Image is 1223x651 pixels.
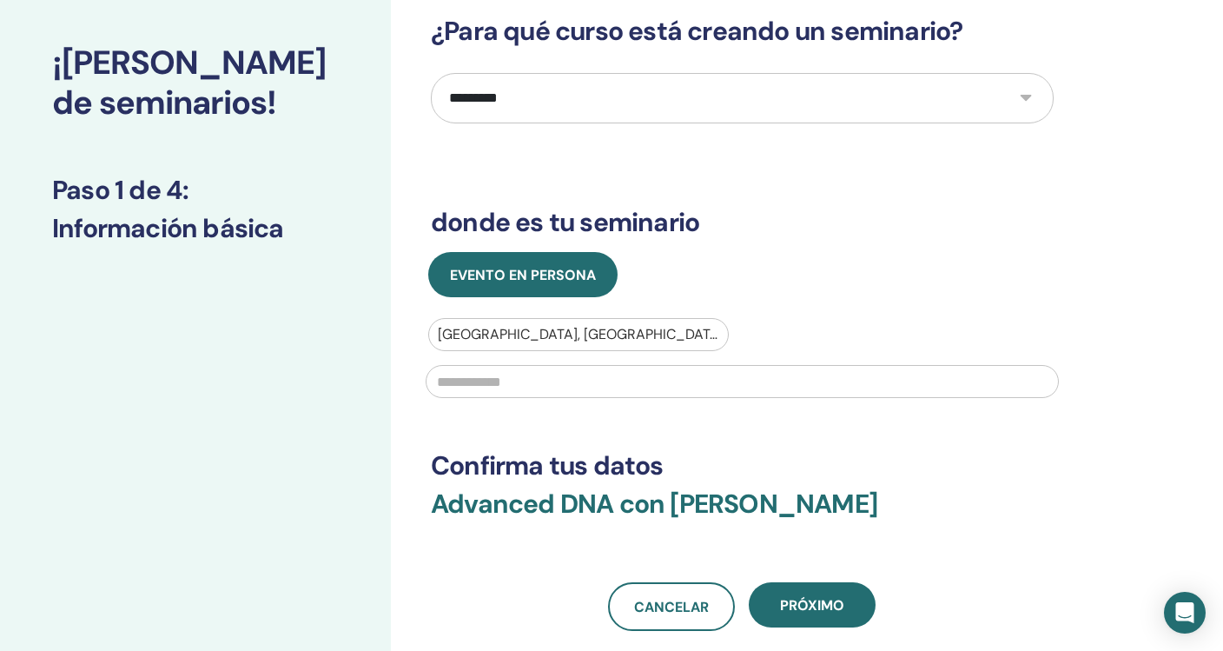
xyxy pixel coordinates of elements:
[431,450,1054,482] h3: Confirma tus datos
[780,596,844,614] span: próximo
[431,207,1054,238] h3: donde es tu seminario
[428,252,618,297] button: Evento en persona
[431,16,1054,47] h3: ¿Para qué curso está creando un seminario?
[450,266,596,284] span: Evento en persona
[52,213,339,244] h3: Información básica
[431,488,1054,541] h3: Advanced DNA con [PERSON_NAME]
[608,582,735,631] a: Cancelar
[52,175,339,206] h3: Paso 1 de 4 :
[52,43,339,123] h2: ¡[PERSON_NAME] de seminarios!
[1164,592,1206,634] div: Open Intercom Messenger
[634,598,709,616] span: Cancelar
[749,582,876,628] button: próximo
